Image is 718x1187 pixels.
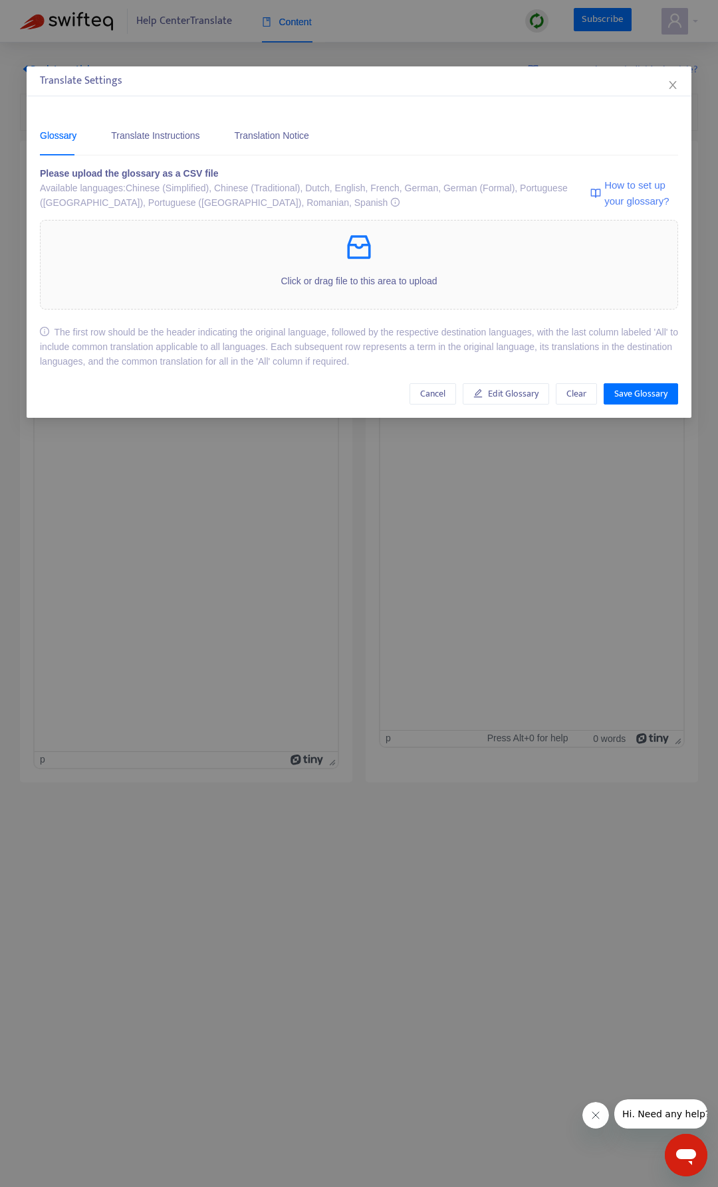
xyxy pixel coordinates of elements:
[604,383,678,405] button: Save Glossary
[665,1134,707,1176] iframe: Button to launch messaging window
[473,389,483,398] span: edit
[11,11,293,24] body: Rich Text Area. Press ALT-0 for help.
[590,166,678,220] a: How to set up your glossary?
[40,327,49,336] span: info-circle
[40,166,587,181] div: Please upload the glossary as a CSV file
[463,383,549,405] button: Edit Glossary
[41,274,677,288] p: Click or drag file to this area to upload
[556,383,597,405] button: Clear
[40,128,76,143] div: Glossary
[614,387,667,401] span: Save Glossary
[11,11,293,130] body: Rich Text Area. Press ALT-0 for help.
[582,1102,609,1129] iframe: Close message
[41,221,677,309] span: inboxClick or drag file to this area to upload
[590,188,601,199] img: image-link
[420,387,445,401] span: Cancel
[40,73,678,89] div: Translate Settings
[40,181,587,210] div: Available languages: Chinese (Simplified), Chinese (Traditional), Dutch, English, French, German,...
[111,128,199,143] div: Translate Instructions
[8,9,96,20] span: Hi. Need any help?
[343,231,375,263] span: inbox
[665,78,680,92] button: Close
[566,387,586,401] span: Clear
[604,177,678,209] span: How to set up your glossary?
[614,1099,707,1129] iframe: Message from company
[235,128,309,143] div: Translation Notice
[488,387,538,401] span: Edit Glossary
[667,80,678,90] span: close
[410,383,456,405] button: Cancel
[40,325,678,369] div: The first row should be the header indicating the original language, followed by the respective d...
